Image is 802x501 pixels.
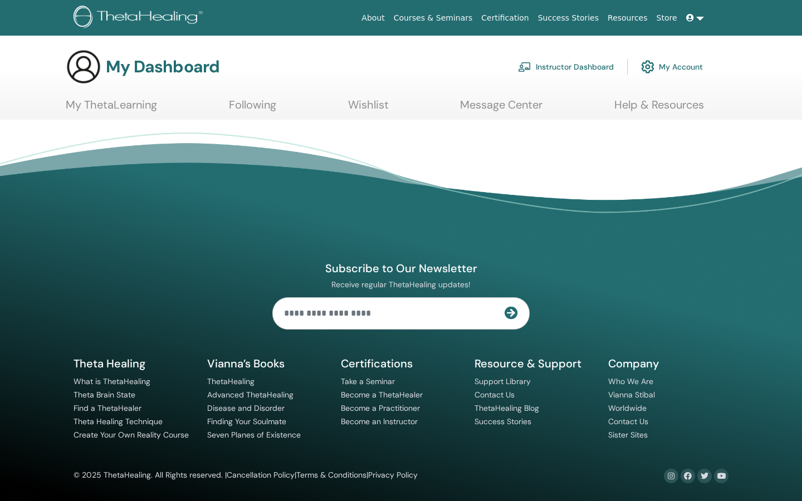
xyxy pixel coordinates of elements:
[106,57,219,77] h3: My Dashboard
[229,98,276,120] a: Following
[518,55,614,79] a: Instructor Dashboard
[272,279,530,289] p: Receive regular ThetaHealing updates!
[74,430,189,440] a: Create Your Own Reality Course
[641,55,703,79] a: My Account
[608,356,728,371] h5: Company
[608,416,648,426] a: Contact Us
[66,49,101,85] img: generic-user-icon.jpg
[534,8,603,28] a: Success Stories
[475,416,531,426] a: Success Stories
[608,376,653,386] a: Who We Are
[475,376,531,386] a: Support Library
[207,430,301,440] a: Seven Planes of Existence
[608,390,655,400] a: Vianna Stibal
[227,470,295,480] a: Cancellation Policy
[272,261,530,276] h4: Subscribe to Our Newsletter
[74,6,207,31] img: logo.png
[652,8,682,28] a: Store
[207,416,286,426] a: Finding Your Soulmate
[389,8,477,28] a: Courses & Seminars
[475,390,515,400] a: Contact Us
[341,416,418,426] a: Become an Instructor
[74,469,418,482] div: © 2025 ThetaHealing. All Rights reserved. | | |
[475,356,595,371] h5: Resource & Support
[341,390,423,400] a: Become a ThetaHealer
[608,430,648,440] a: Sister Sites
[603,8,652,28] a: Resources
[475,403,539,413] a: ThetaHealing Blog
[348,98,389,120] a: Wishlist
[477,8,533,28] a: Certification
[207,356,327,371] h5: Vianna’s Books
[207,403,285,413] a: Disease and Disorder
[74,403,141,413] a: Find a ThetaHealer
[66,98,157,120] a: My ThetaLearning
[207,390,294,400] a: Advanced ThetaHealing
[74,356,194,371] h5: Theta Healing
[614,98,704,120] a: Help & Resources
[368,470,418,480] a: Privacy Policy
[641,57,654,76] img: cog.svg
[341,403,420,413] a: Become a Practitioner
[357,8,389,28] a: About
[341,356,461,371] h5: Certifications
[296,470,366,480] a: Terms & Conditions
[74,376,150,386] a: What is ThetaHealing
[460,98,542,120] a: Message Center
[74,390,135,400] a: Theta Brain State
[207,376,255,386] a: ThetaHealing
[608,403,647,413] a: Worldwide
[518,62,531,72] img: chalkboard-teacher.svg
[341,376,395,386] a: Take a Seminar
[74,416,163,426] a: Theta Healing Technique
